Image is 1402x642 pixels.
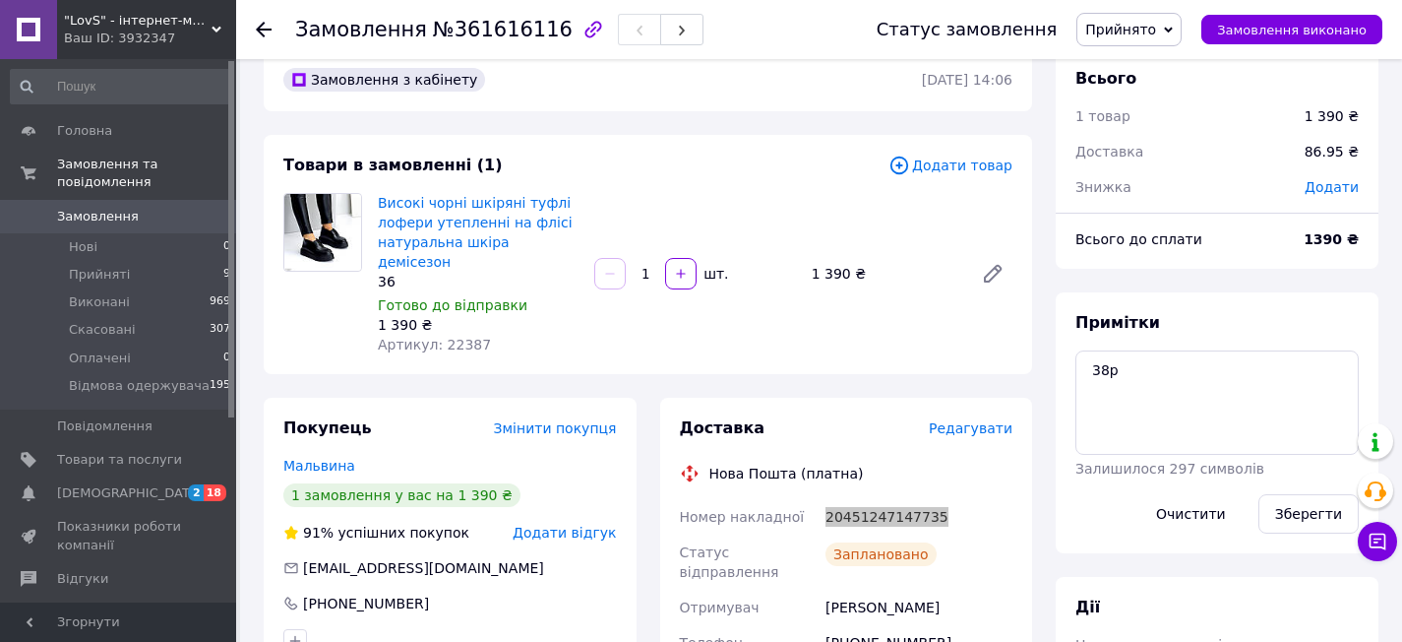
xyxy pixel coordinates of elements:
[378,297,527,313] span: Готово до відправки
[1305,106,1359,126] div: 1 390 ₴
[680,545,779,580] span: Статус відправлення
[57,122,112,140] span: Головна
[877,20,1058,39] div: Статус замовлення
[283,523,469,543] div: успішних покупок
[378,195,573,270] a: Високі чорні шкіряні туфлі лофери утепленні на флісі натуральна шкіра демісезон
[378,315,579,335] div: 1 390 ₴
[804,260,965,288] div: 1 390 ₴
[69,321,136,339] span: Скасовані
[680,418,765,437] span: Доставка
[825,543,937,566] div: Заплановано
[973,254,1012,293] a: Редагувати
[1075,179,1131,195] span: Знижка
[1075,108,1130,124] span: 1 товар
[223,350,230,367] span: 0
[303,560,544,576] span: [EMAIL_ADDRESS][DOMAIN_NAME]
[303,525,334,541] span: 91%
[223,238,230,256] span: 0
[283,483,520,507] div: 1 замовлення у вас на 1 390 ₴
[1075,351,1359,455] textarea: 38р
[69,293,130,311] span: Виконані
[301,594,431,613] div: [PHONE_NUMBER]
[69,377,210,395] span: Відмова одержувача
[64,30,236,47] div: Ваш ID: 3932347
[1358,522,1397,561] button: Чат з покупцем
[1258,494,1359,534] button: Зберегти
[1139,494,1243,534] button: Очистити
[1075,69,1136,88] span: Всього
[378,337,491,353] span: Артикул: 22387
[1075,313,1160,332] span: Примітки
[1305,179,1359,195] span: Додати
[1304,231,1359,247] b: 1390 ₴
[69,238,97,256] span: Нові
[69,350,131,367] span: Оплачені
[57,484,203,502] span: [DEMOGRAPHIC_DATA]
[210,293,230,311] span: 969
[204,484,226,501] span: 18
[57,417,152,435] span: Повідомлення
[822,590,1016,625] div: [PERSON_NAME]
[378,272,579,291] div: 36
[283,68,485,92] div: Замовлення з кабінету
[513,525,616,541] span: Додати відгук
[433,18,573,41] span: №361616116
[223,266,230,284] span: 9
[57,156,236,191] span: Замовлення та повідомлення
[283,156,503,174] span: Товари в замовленні (1)
[888,155,1012,176] span: Додати товар
[283,418,372,437] span: Покупець
[1201,15,1382,44] button: Замовлення виконано
[210,377,230,395] span: 195
[284,194,361,271] img: Високі чорні шкіряні туфлі лофери утепленні на флісі натуральна шкіра демісезон
[1075,461,1264,477] span: Залишилося 297 символів
[57,208,139,225] span: Замовлення
[210,321,230,339] span: 307
[57,570,108,588] span: Відгуки
[295,18,427,41] span: Замовлення
[64,12,212,30] span: "LovS" - інтернет-магазин жіночого взуття
[699,264,730,284] div: шт.
[822,499,1016,535] div: 20451247147735
[680,509,805,525] span: Номер накладної
[922,72,1012,88] time: [DATE] 14:06
[929,420,1012,436] span: Редагувати
[57,518,182,553] span: Показники роботи компанії
[680,600,760,615] span: Отримувач
[57,451,182,469] span: Товари та послуги
[1217,23,1367,37] span: Замовлення виконано
[283,458,355,474] a: Мальвина
[256,20,272,39] div: Повернутися назад
[494,420,617,436] span: Змінити покупця
[1293,130,1371,173] div: 86.95 ₴
[1085,22,1156,37] span: Прийнято
[1075,144,1143,160] span: Доставка
[69,266,130,284] span: Прийняті
[188,484,204,501] span: 2
[1075,231,1202,247] span: Всього до сплати
[10,69,232,104] input: Пошук
[1075,598,1100,616] span: Дії
[704,464,869,483] div: Нова Пошта (платна)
